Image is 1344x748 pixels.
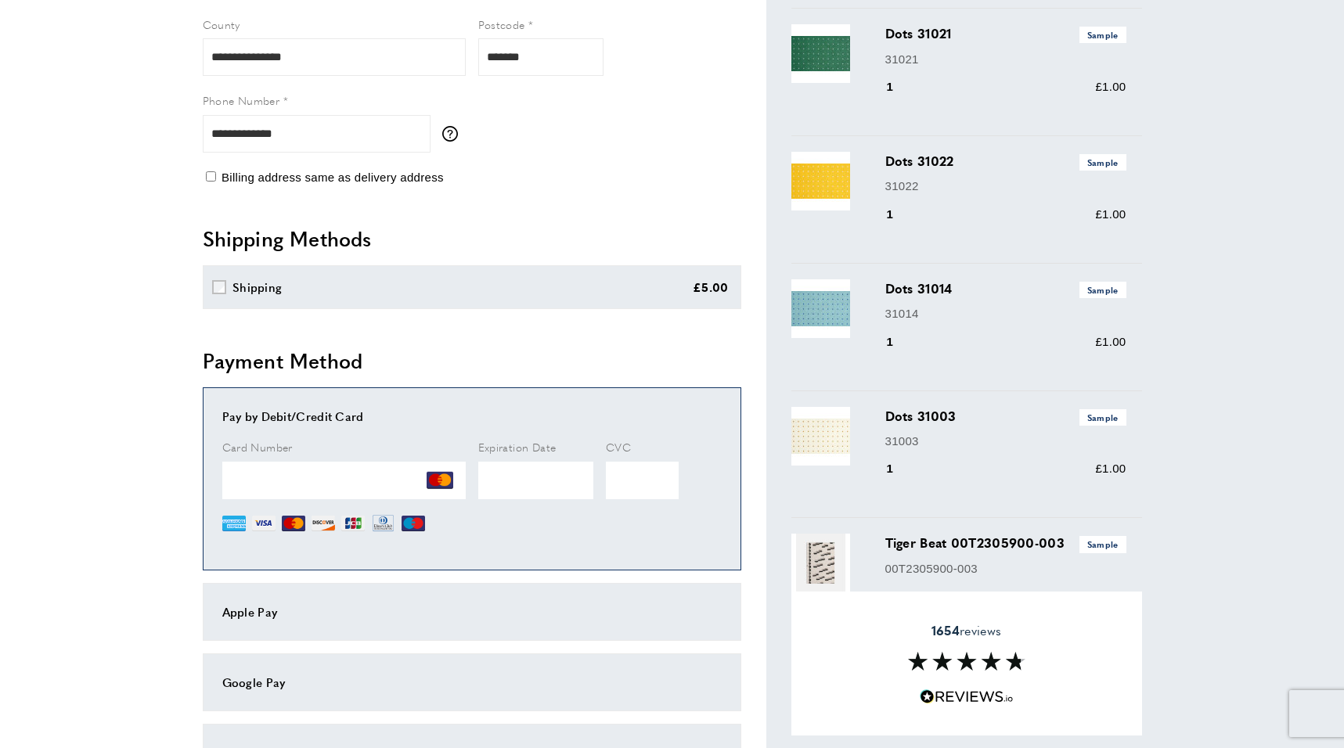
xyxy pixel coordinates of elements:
[791,24,850,83] img: Dots 31021
[885,432,1126,451] p: 31003
[1095,335,1126,348] span: £1.00
[206,171,216,182] input: Billing address same as delivery address
[908,652,1025,671] img: Reviews section
[885,50,1126,69] p: 31021
[282,512,305,535] img: MC.png
[1095,80,1126,93] span: £1.00
[606,439,631,455] span: CVC
[442,126,466,142] button: More information
[252,512,276,535] img: VI.png
[222,602,722,621] div: Apple Pay
[371,512,396,535] img: DN.png
[791,279,850,338] img: Dots 31014
[1095,589,1126,602] span: £1.00
[885,205,916,224] div: 1
[232,278,282,297] div: Shipping
[885,534,1126,552] h3: Tiger Beat 00T2305900-003
[931,621,960,639] strong: 1654
[341,512,365,535] img: JCB.png
[885,587,916,606] div: 1
[312,512,335,535] img: DI.png
[478,439,557,455] span: Expiration Date
[791,152,850,210] img: Dots 31022
[203,92,280,108] span: Phone Number
[478,462,594,499] iframe: Secure Credit Card Frame - Expiration Date
[1079,536,1126,552] span: Sample
[1079,282,1126,298] span: Sample
[222,673,722,692] div: Google Pay
[885,333,916,351] div: 1
[222,439,293,455] span: Card Number
[885,304,1126,323] p: 31014
[791,534,850,592] img: Tiger Beat 00T2305900-003
[885,559,1126,578] p: 00T2305900-003
[1095,207,1126,221] span: £1.00
[920,689,1014,704] img: Reviews.io 5 stars
[885,407,1126,426] h3: Dots 31003
[885,279,1126,298] h3: Dots 31014
[478,16,525,32] span: Postcode
[222,462,466,499] iframe: Secure Credit Card Frame - Credit Card Number
[222,512,246,535] img: AE.png
[693,278,729,297] div: £5.00
[1079,409,1126,426] span: Sample
[222,407,722,426] div: Pay by Debit/Credit Card
[427,467,453,494] img: MC.png
[222,171,444,184] span: Billing address same as delivery address
[931,623,1001,638] span: reviews
[885,177,1126,196] p: 31022
[1079,27,1126,43] span: Sample
[791,407,850,466] img: Dots 31003
[606,462,679,499] iframe: Secure Credit Card Frame - CVV
[885,24,1126,43] h3: Dots 31021
[1095,462,1126,475] span: £1.00
[885,152,1126,171] h3: Dots 31022
[885,77,916,96] div: 1
[885,459,916,478] div: 1
[402,512,425,535] img: MI.png
[203,16,240,32] span: County
[203,225,741,253] h2: Shipping Methods
[203,347,741,375] h2: Payment Method
[1079,154,1126,171] span: Sample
